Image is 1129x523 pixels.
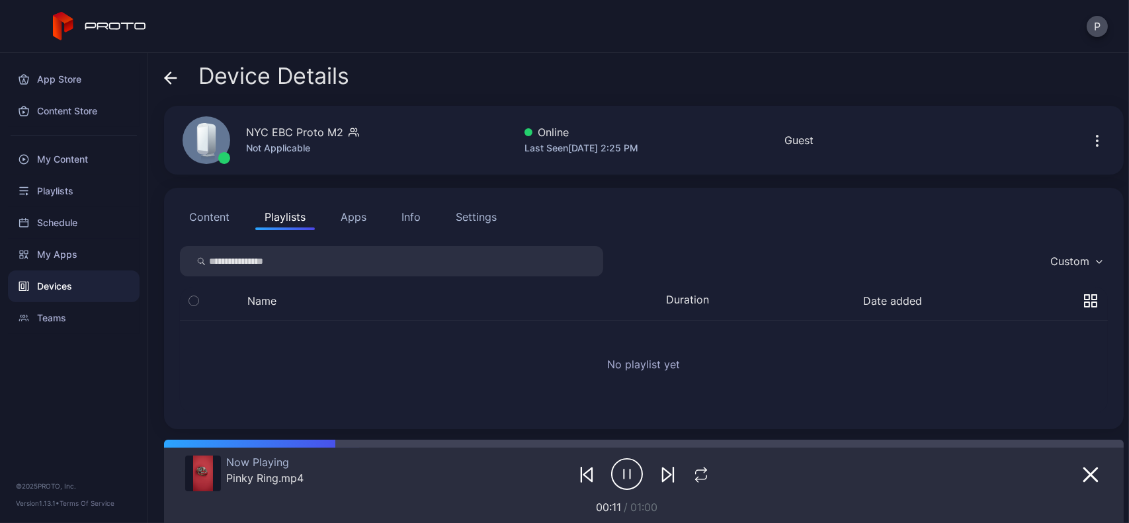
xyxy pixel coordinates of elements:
span: Device Details [198,63,349,89]
div: Custom [1050,255,1089,268]
button: Date added [863,294,922,307]
a: My Apps [8,239,140,270]
button: Custom [1044,246,1108,276]
div: Duration [667,293,720,309]
button: Settings [446,204,506,230]
a: Devices [8,270,140,302]
div: Pinky Ring.mp4 [226,471,304,485]
button: Playlists [255,204,315,230]
div: Now Playing [226,456,304,469]
div: Last Seen [DATE] 2:25 PM [524,140,638,156]
h2: No playlist yet [608,356,681,372]
div: Guest [784,132,814,148]
span: 01:00 [630,501,657,514]
a: Content Store [8,95,140,127]
button: Apps [331,204,376,230]
a: Schedule [8,207,140,239]
div: Info [401,209,421,225]
button: Content [180,204,239,230]
a: App Store [8,63,140,95]
div: Settings [456,209,497,225]
div: NYC EBC Proto M2 [246,124,343,140]
div: Online [524,124,638,140]
button: Name [247,294,276,307]
button: P [1087,16,1108,37]
a: Terms Of Service [60,499,114,507]
span: 00:11 [596,501,621,514]
a: Playlists [8,175,140,207]
button: Info [392,204,430,230]
div: © 2025 PROTO, Inc. [16,481,132,491]
span: Version 1.13.1 • [16,499,60,507]
a: Teams [8,302,140,334]
div: Not Applicable [246,140,359,156]
span: / [624,501,628,514]
a: My Content [8,143,140,175]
